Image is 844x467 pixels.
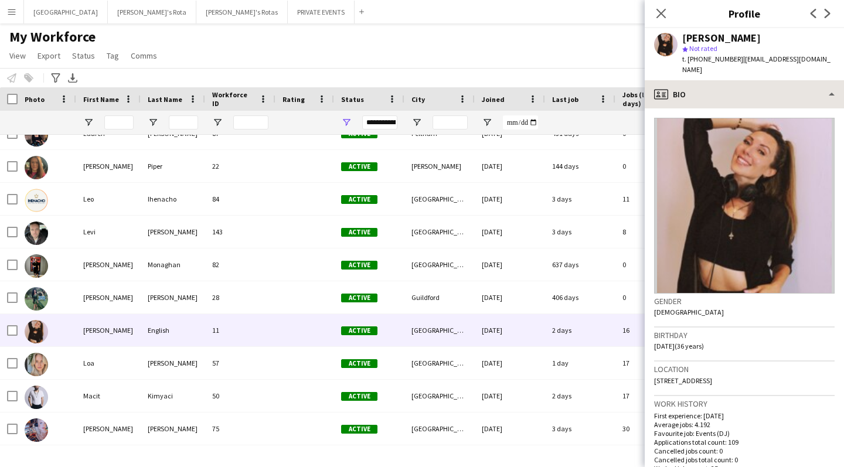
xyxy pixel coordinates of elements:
span: Workforce ID [212,90,254,108]
h3: Gender [654,296,835,306]
span: My Workforce [9,28,96,46]
div: Levi [76,216,141,248]
img: Lisa English [25,320,48,343]
input: Joined Filter Input [503,115,538,129]
a: View [5,48,30,63]
span: Export [38,50,60,61]
span: Comms [131,50,157,61]
div: Piper [141,150,205,182]
button: [PERSON_NAME]'s Rota [108,1,196,23]
span: View [9,50,26,61]
a: Tag [102,48,124,63]
div: [DATE] [475,183,545,215]
span: Status [72,50,95,61]
span: Active [341,228,377,237]
div: 406 days [545,281,615,313]
div: [DATE] [475,281,545,313]
button: [GEOGRAPHIC_DATA] [24,1,108,23]
div: Bio [645,80,844,108]
div: 82 [205,248,275,281]
div: 84 [205,183,275,215]
p: Favourite job: Events (DJ) [654,429,835,438]
span: Active [341,261,377,270]
div: [PERSON_NAME] [76,150,141,182]
div: 2 days [545,380,615,412]
h3: Profile [645,6,844,21]
a: Export [33,48,65,63]
div: Kimyaci [141,380,205,412]
button: Open Filter Menu [482,117,492,128]
a: Status [67,48,100,63]
span: First Name [83,95,119,104]
img: Loa Szala [25,353,48,376]
div: [PERSON_NAME] [404,150,475,182]
div: [PERSON_NAME] [682,33,761,43]
span: [STREET_ADDRESS] [654,376,712,385]
div: Leo [76,183,141,215]
button: Open Filter Menu [83,117,94,128]
div: 2 days [545,314,615,346]
div: [PERSON_NAME] [141,281,205,313]
div: 637 days [545,248,615,281]
div: [GEOGRAPHIC_DATA] [404,347,475,379]
span: t. [PHONE_NUMBER] [682,54,743,63]
div: [GEOGRAPHIC_DATA] [404,183,475,215]
div: 0 [615,281,692,313]
div: [DATE] [475,248,545,281]
span: Tag [107,50,119,61]
div: [GEOGRAPHIC_DATA] [404,216,475,248]
div: [PERSON_NAME] [141,347,205,379]
p: First experience: [DATE] [654,411,835,420]
div: [PERSON_NAME] [76,248,141,281]
span: Not rated [689,44,717,53]
span: Rating [283,95,305,104]
button: [PERSON_NAME]'s Rotas [196,1,288,23]
img: Maia Danford [25,418,48,442]
div: [PERSON_NAME] [76,413,141,445]
span: Jobs (last 90 days) [622,90,671,108]
span: City [411,95,425,104]
div: [DATE] [475,347,545,379]
span: Photo [25,95,45,104]
div: [DATE] [475,216,545,248]
div: [DATE] [475,413,545,445]
div: 11 [615,183,692,215]
input: City Filter Input [433,115,468,129]
button: Open Filter Menu [212,117,223,128]
h3: Location [654,364,835,374]
input: Last Name Filter Input [169,115,198,129]
img: Lidia Gonzalez [25,287,48,311]
div: 8 [615,216,692,248]
div: English [141,314,205,346]
span: Active [341,294,377,302]
div: [GEOGRAPHIC_DATA] [404,314,475,346]
div: Ihenacho [141,183,205,215]
div: [DATE] [475,380,545,412]
div: [GEOGRAPHIC_DATA] [404,248,475,281]
a: Comms [126,48,162,63]
h3: Birthday [654,330,835,340]
div: 50 [205,380,275,412]
div: 16 [615,314,692,346]
span: Joined [482,95,505,104]
div: 57 [205,347,275,379]
div: Guildford [404,281,475,313]
img: Lauren Sullivan [25,123,48,146]
div: [DATE] [475,150,545,182]
div: 144 days [545,150,615,182]
div: 143 [205,216,275,248]
button: Open Filter Menu [411,117,422,128]
img: Liam Monaghan [25,254,48,278]
button: PRIVATE EVENTS [288,1,355,23]
div: 3 days [545,413,615,445]
span: | [EMAIL_ADDRESS][DOMAIN_NAME] [682,54,831,74]
div: [GEOGRAPHIC_DATA] [404,413,475,445]
div: Loa [76,347,141,379]
span: [DEMOGRAPHIC_DATA] [654,308,724,316]
p: Cancelled jobs total count: 0 [654,455,835,464]
span: Active [341,162,377,171]
div: 17 [615,347,692,379]
app-action-btn: Export XLSX [66,71,80,85]
img: Leo Ihenacho [25,189,48,212]
div: 3 days [545,183,615,215]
